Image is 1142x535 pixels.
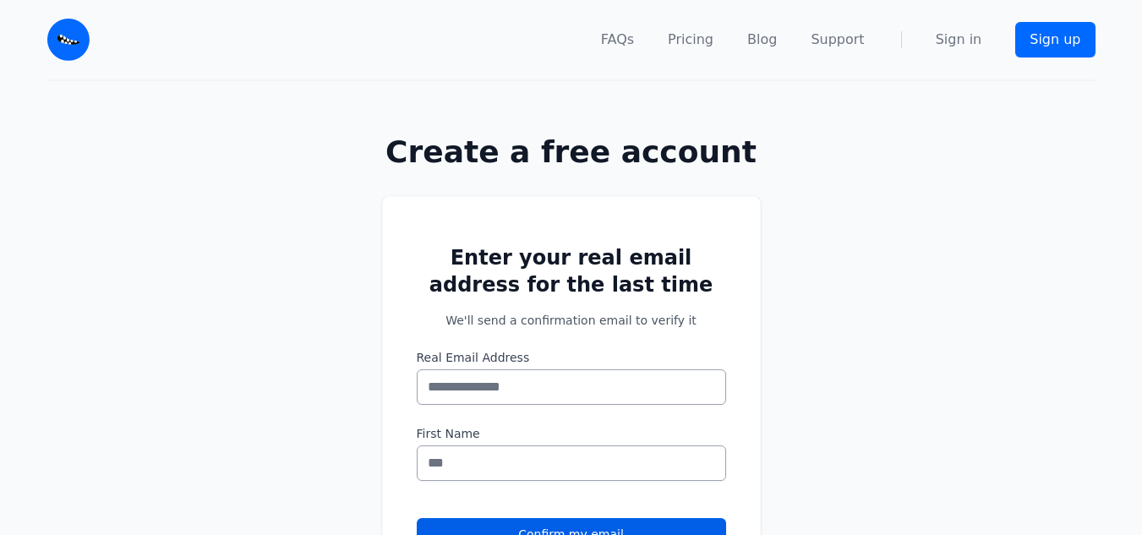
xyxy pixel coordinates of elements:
[417,349,726,366] label: Real Email Address
[811,30,864,50] a: Support
[328,135,815,169] h1: Create a free account
[417,312,726,329] p: We'll send a confirmation email to verify it
[601,30,634,50] a: FAQs
[936,30,982,50] a: Sign in
[47,19,90,61] img: Email Monster
[668,30,713,50] a: Pricing
[417,425,726,442] label: First Name
[747,30,777,50] a: Blog
[417,244,726,298] h2: Enter your real email address for the last time
[1015,22,1095,57] a: Sign up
